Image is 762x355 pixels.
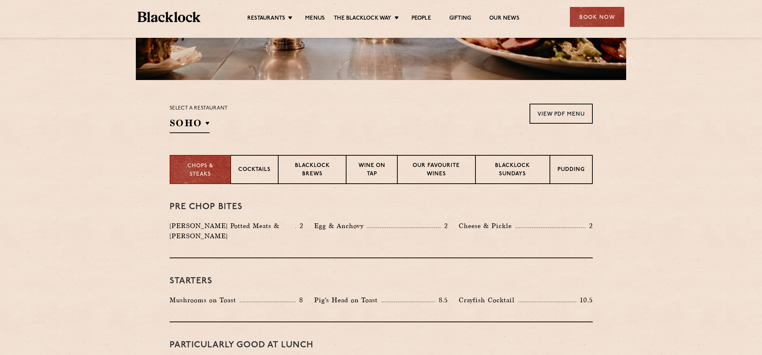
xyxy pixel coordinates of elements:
h3: PARTICULARLY GOOD AT LUNCH [170,340,593,350]
p: Our favourite wines [405,162,468,179]
p: 8 [296,295,303,305]
a: Menus [305,15,325,23]
a: Our News [489,15,519,23]
p: [PERSON_NAME] Potted Meats & [PERSON_NAME] [170,221,295,241]
p: 2 [585,221,593,231]
p: Pudding [558,166,585,175]
p: Chops & Steaks [178,162,223,179]
a: People [412,15,431,23]
p: Blacklock Sundays [483,162,542,179]
h2: Soho [170,117,210,133]
p: Crayfish Cocktail [459,295,518,305]
p: Cheese & Pickle [459,221,515,231]
a: The Blacklock Way [334,15,391,23]
p: Egg & Anchovy [314,221,367,231]
a: Restaurants [247,15,285,23]
h3: Starters [170,276,593,286]
p: 2 [296,221,303,231]
p: Blacklock Brews [286,162,339,179]
p: 8.5 [435,295,448,305]
p: Select a restaurant [170,104,228,113]
a: Gifting [449,15,471,23]
p: Mushrooms on Toast [170,295,240,305]
p: Pig's Head on Toast [314,295,381,305]
div: Book Now [570,7,624,27]
p: 2 [441,221,448,231]
img: BL_Textured_Logo-footer-cropped.svg [138,12,200,22]
p: 10.5 [576,295,592,305]
p: Cocktails [238,166,271,175]
h3: Pre Chop Bites [170,202,593,212]
p: Wine on Tap [354,162,389,179]
a: View PDF Menu [530,104,593,124]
